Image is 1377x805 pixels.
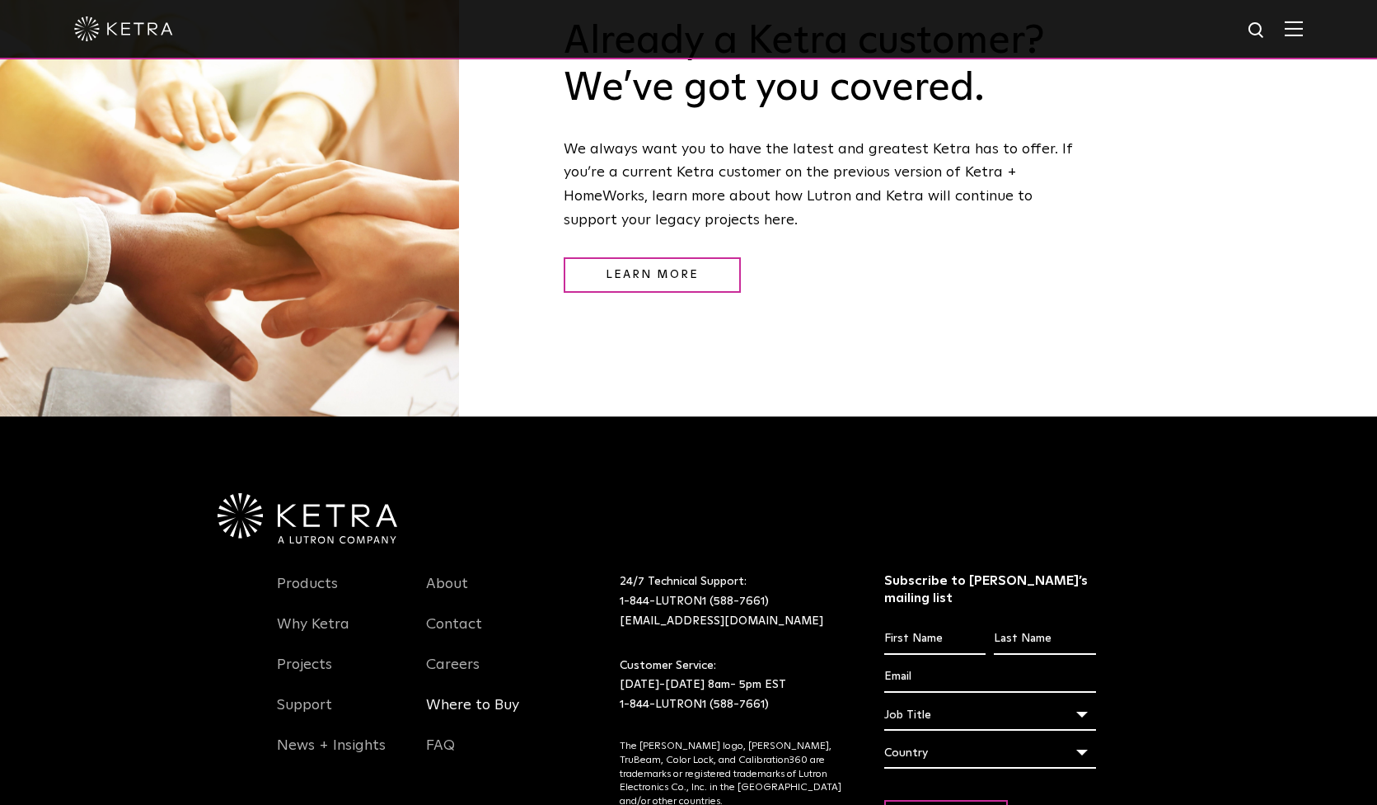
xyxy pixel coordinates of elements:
[426,737,455,774] a: FAQ
[884,572,1096,607] h3: Subscribe to [PERSON_NAME]’s mailing list
[277,696,332,734] a: Support
[277,575,338,613] a: Products
[620,699,769,710] a: 1-844-LUTRON1 (588-7661)
[426,696,519,734] a: Where to Buy
[620,657,843,715] p: Customer Service: [DATE]-[DATE] 8am- 5pm EST
[884,624,986,655] input: First Name
[277,737,386,774] a: News + Insights
[620,572,843,631] p: 24/7 Technical Support:
[620,615,823,627] a: [EMAIL_ADDRESS][DOMAIN_NAME]
[994,624,1095,655] input: Last Name
[426,615,482,653] a: Contact
[884,661,1096,693] input: Email
[884,737,1096,769] div: Country
[884,699,1096,731] div: Job Title
[620,596,769,607] a: 1-844-LUTRON1 (588-7661)
[277,656,332,694] a: Projects
[426,572,551,774] div: Navigation Menu
[277,615,349,653] a: Why Ketra
[1247,21,1267,41] img: search icon
[218,493,397,544] img: Ketra-aLutronCo_White_RGB
[426,575,468,613] a: About
[277,572,402,774] div: Navigation Menu
[564,257,741,293] a: Learn More
[564,138,1089,233] p: We always want you to have the latest and greatest Ketra has to offer. If you’re a current Ketra ...
[426,656,480,694] a: Careers
[1285,21,1303,36] img: Hamburger%20Nav.svg
[564,18,1089,113] h3: Already a Ketra customer? We’ve got you covered.
[74,16,173,41] img: ketra-logo-2019-white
